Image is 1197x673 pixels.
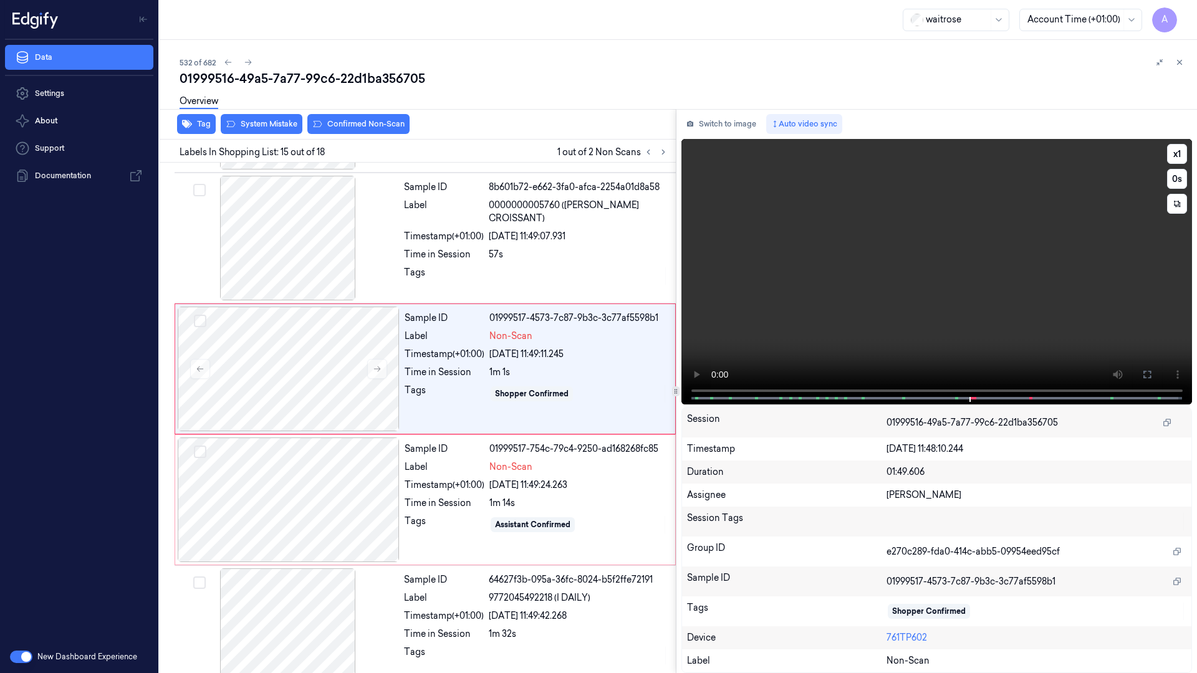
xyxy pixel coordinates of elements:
span: Non-Scan [489,330,532,343]
div: Label [405,330,484,343]
div: [DATE] 11:49:24.263 [489,479,668,492]
a: Overview [180,95,218,109]
div: Sample ID [405,442,484,456]
span: e270c289-fda0-414c-abb5-09954eed95cf [887,545,1060,558]
div: Session [687,413,887,432]
span: Non-Scan [489,461,532,474]
button: A [1152,7,1177,32]
span: Non-Scan [887,654,930,667]
div: Sample ID [404,573,484,586]
div: Time in Session [404,628,484,641]
div: Assignee [687,489,887,502]
button: Confirmed Non-Scan [307,114,410,134]
button: Toggle Navigation [133,9,153,29]
span: 1 out of 2 Non Scans [557,145,671,160]
div: 8b601b72-e662-3fa0-afca-2254a01d8a58 [489,181,668,194]
div: Label [405,461,484,474]
div: Assistant Confirmed [495,519,570,530]
button: Select row [194,446,206,458]
div: 01999516-49a5-7a77-99c6-22d1ba356705 [180,70,1187,87]
div: Sample ID [405,312,484,325]
button: Tag [177,114,216,134]
div: 761TP602 [887,631,1186,644]
div: Sample ID [687,571,887,591]
div: Timestamp [687,442,887,456]
div: 64627f3b-095a-36fc-8024-b5f2ffe72191 [489,573,668,586]
button: Switch to image [681,114,761,134]
div: Shopper Confirmed [495,388,569,399]
div: Group ID [687,542,887,561]
div: Tags [687,601,887,621]
div: 57s [489,248,668,261]
div: Duration [687,465,887,479]
div: [DATE] 11:48:10.244 [887,442,1186,456]
button: Select row [194,315,206,327]
div: Timestamp (+01:00) [405,348,484,361]
a: Data [5,45,153,70]
div: 1m 14s [489,497,668,510]
div: 1m 32s [489,628,668,641]
span: 9772045492218 (I DAILY) [489,591,590,604]
div: Time in Session [405,366,484,379]
span: Labels In Shopping List: 15 out of 18 [180,146,325,159]
button: Select row [193,576,206,589]
div: 01999517-4573-7c87-9b3c-3c77af5598b1 [489,312,668,325]
span: 0000000005760 ([PERSON_NAME] CROISSANT) [489,199,668,225]
div: [DATE] 11:49:42.268 [489,609,668,623]
span: 01999516-49a5-7a77-99c6-22d1ba356705 [887,416,1058,429]
div: Tags [404,646,484,666]
div: Tags [404,266,484,286]
div: [PERSON_NAME] [887,489,1186,502]
div: Shopper Confirmed [892,606,966,617]
a: Settings [5,81,153,106]
button: Auto video sync [766,114,842,134]
div: Timestamp (+01:00) [404,230,484,243]
span: 01999517-4573-7c87-9b3c-3c77af5598b1 [887,575,1055,588]
button: Select row [193,184,206,196]
span: 532 of 682 [180,57,216,68]
div: Label [404,199,484,225]
div: 1m 1s [489,366,668,379]
div: 01999517-754c-79c4-9250-ad168268fc85 [489,442,668,456]
div: Timestamp (+01:00) [405,479,484,492]
a: Documentation [5,163,153,188]
div: Tags [405,384,484,404]
div: Timestamp (+01:00) [404,609,484,623]
div: [DATE] 11:49:11.245 [489,348,668,361]
div: Label [687,654,887,667]
div: Label [404,591,484,604]
div: Tags [405,515,484,535]
div: Time in Session [405,497,484,510]
div: Sample ID [404,181,484,194]
div: Time in Session [404,248,484,261]
div: 01:49.606 [887,465,1186,479]
button: System Mistake [221,114,302,134]
button: About [5,108,153,133]
div: Device [687,631,887,644]
div: Session Tags [687,512,887,532]
button: 0s [1167,169,1187,189]
button: x1 [1167,144,1187,164]
div: [DATE] 11:49:07.931 [489,230,668,243]
a: Support [5,136,153,161]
